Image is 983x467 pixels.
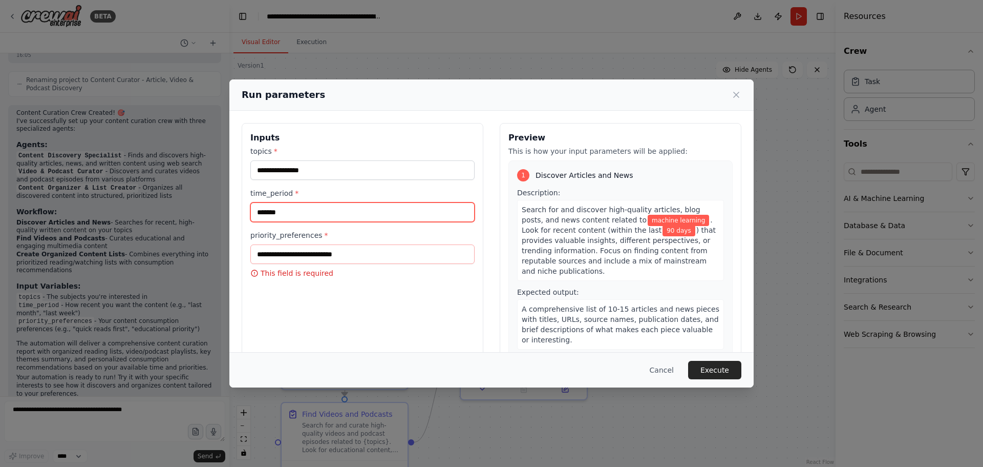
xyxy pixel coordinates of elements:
[508,132,733,144] h3: Preview
[517,169,529,181] div: 1
[250,146,475,156] label: topics
[522,226,716,275] span: ) that provides valuable insights, different perspectives, or trending information. Focus on find...
[508,146,733,156] p: This is how your input parameters will be applied:
[648,215,709,226] span: Variable: topics
[663,225,695,236] span: Variable: time_period
[688,361,741,379] button: Execute
[517,189,560,197] span: Description:
[250,230,475,240] label: priority_preferences
[517,288,579,296] span: Expected output:
[242,88,325,102] h2: Run parameters
[522,206,700,224] span: Search for and discover high-quality articles, blog posts, and news content related to
[250,132,475,144] h3: Inputs
[250,188,475,198] label: time_period
[522,216,713,234] span: . Look for recent content (within the last
[522,305,719,344] span: A comprehensive list of 10-15 articles and news pieces with titles, URLs, source names, publicati...
[642,361,682,379] button: Cancel
[536,170,633,180] span: Discover Articles and News
[250,268,475,278] p: This field is required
